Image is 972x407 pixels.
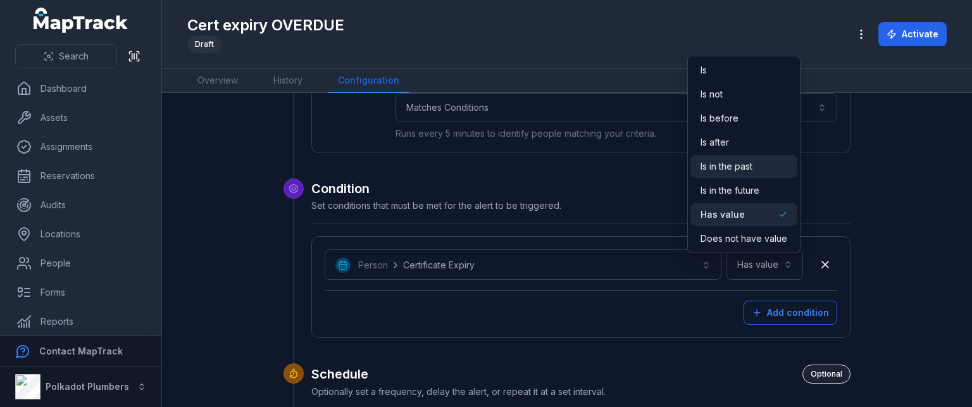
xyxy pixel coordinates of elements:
[701,232,787,245] span: Does not have value
[701,208,745,221] span: Has value
[687,56,801,253] div: Has value
[701,64,707,77] span: Is
[726,249,803,280] button: Has value
[701,88,723,101] span: Is not
[701,136,729,149] span: Is after
[701,184,759,197] span: Is in the future
[701,112,738,125] span: Is before
[701,160,752,173] span: Is in the past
